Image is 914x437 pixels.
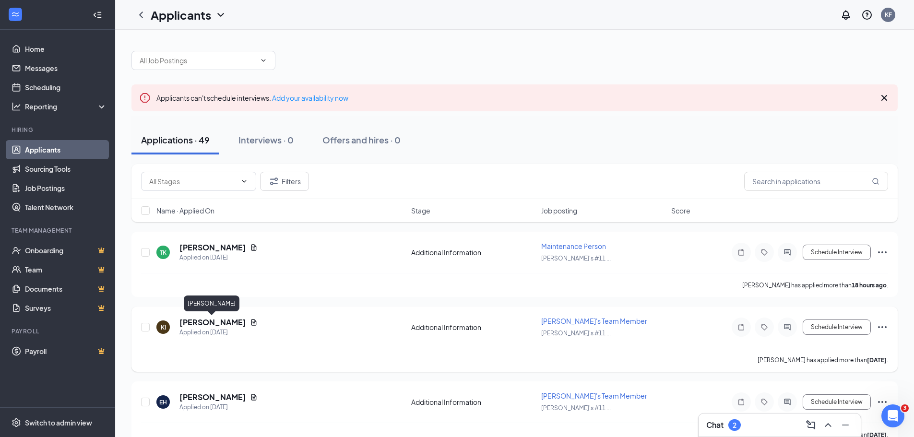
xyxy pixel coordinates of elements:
h5: [PERSON_NAME] [179,242,246,253]
svg: Notifications [840,9,852,21]
div: [PERSON_NAME] [184,295,239,311]
div: Switch to admin view [25,418,92,427]
svg: Tag [759,323,770,331]
button: Schedule Interview [803,319,871,335]
button: ComposeMessage [803,417,819,433]
div: Reporting [25,102,107,111]
svg: Tag [759,248,770,256]
svg: Filter [268,176,280,187]
div: TK [160,248,166,257]
div: 2 [733,421,736,429]
div: Payroll [12,327,105,335]
button: Minimize [838,417,853,433]
svg: ChevronDown [240,177,248,185]
a: DocumentsCrown [25,279,107,298]
b: [DATE] [867,356,887,364]
span: [PERSON_NAME]'s #11 ... [541,404,611,412]
a: Add your availability now [272,94,348,102]
a: TeamCrown [25,260,107,279]
svg: ChevronLeft [135,9,147,21]
svg: Settings [12,418,21,427]
svg: Note [736,248,747,256]
div: EH [159,398,167,406]
svg: Collapse [93,10,102,20]
svg: ChevronUp [822,419,834,431]
a: Talent Network [25,198,107,217]
b: 18 hours ago [852,282,887,289]
span: 3 [901,404,909,412]
p: [PERSON_NAME] has applied more than . [742,281,888,289]
svg: Minimize [840,419,851,431]
a: OnboardingCrown [25,241,107,260]
svg: QuestionInfo [861,9,873,21]
svg: Tag [759,398,770,406]
div: Applications · 49 [141,134,210,146]
a: SurveysCrown [25,298,107,318]
svg: ActiveChat [782,398,793,406]
svg: Analysis [12,102,21,111]
div: Offers and hires · 0 [322,134,401,146]
a: Messages [25,59,107,78]
svg: Document [250,244,258,251]
div: KI [161,323,166,331]
svg: ComposeMessage [805,419,817,431]
a: Home [25,39,107,59]
input: All Job Postings [140,55,256,66]
span: Applicants can't schedule interviews. [156,94,348,102]
button: Schedule Interview [803,394,871,410]
svg: Note [736,398,747,406]
div: Additional Information [411,322,535,332]
div: Team Management [12,226,105,235]
div: Additional Information [411,397,535,407]
span: Score [671,206,690,215]
span: [PERSON_NAME]'s Team Member [541,391,647,400]
svg: Ellipses [877,321,888,333]
span: [PERSON_NAME]'s #11 ... [541,255,611,262]
p: [PERSON_NAME] has applied more than . [758,356,888,364]
span: Name · Applied On [156,206,214,215]
svg: ChevronDown [215,9,226,21]
span: Maintenance Person [541,242,606,250]
svg: Cross [878,92,890,104]
svg: MagnifyingGlass [872,177,879,185]
h1: Applicants [151,7,211,23]
a: Applicants [25,140,107,159]
h5: [PERSON_NAME] [179,317,246,328]
svg: WorkstreamLogo [11,10,20,19]
svg: Ellipses [877,396,888,408]
svg: ActiveChat [782,248,793,256]
button: Filter Filters [260,172,309,191]
div: Applied on [DATE] [179,328,258,337]
svg: Document [250,393,258,401]
a: PayrollCrown [25,342,107,361]
button: ChevronUp [820,417,836,433]
svg: ActiveChat [782,323,793,331]
svg: Note [736,323,747,331]
svg: ChevronDown [260,57,267,64]
input: All Stages [149,176,237,187]
span: [PERSON_NAME]'s Team Member [541,317,647,325]
iframe: Intercom live chat [881,404,904,427]
svg: Document [250,319,258,326]
div: Interviews · 0 [238,134,294,146]
span: Stage [411,206,430,215]
input: Search in applications [744,172,888,191]
div: Hiring [12,126,105,134]
div: Applied on [DATE] [179,253,258,262]
button: Schedule Interview [803,245,871,260]
div: KF [885,11,892,19]
svg: Ellipses [877,247,888,258]
h3: Chat [706,420,724,430]
div: Applied on [DATE] [179,402,258,412]
svg: Error [139,92,151,104]
span: Job posting [541,206,577,215]
span: [PERSON_NAME]'s #11 ... [541,330,611,337]
a: Scheduling [25,78,107,97]
a: Sourcing Tools [25,159,107,178]
a: Job Postings [25,178,107,198]
div: Additional Information [411,248,535,257]
h5: [PERSON_NAME] [179,392,246,402]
